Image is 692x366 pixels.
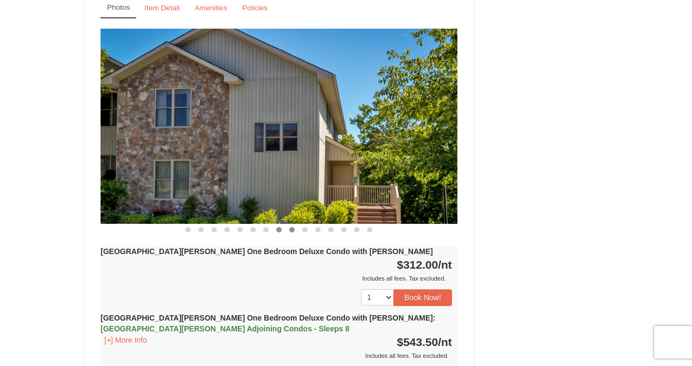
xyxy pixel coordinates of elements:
small: Policies [242,4,268,12]
span: [GEOGRAPHIC_DATA][PERSON_NAME] Adjoining Condos - Sleeps 8 [101,324,349,333]
span: $543.50 [397,336,438,348]
div: Includes all fees. Tax excluded. [101,350,452,361]
strong: [GEOGRAPHIC_DATA][PERSON_NAME] One Bedroom Deluxe Condo with [PERSON_NAME] [101,247,433,256]
small: Item Detail [144,4,179,12]
strong: $312.00 [397,258,452,271]
small: Photos [107,3,130,11]
strong: [GEOGRAPHIC_DATA][PERSON_NAME] One Bedroom Deluxe Condo with [PERSON_NAME] [101,314,435,333]
span: : [433,314,436,322]
span: /nt [438,336,452,348]
div: Includes all fees. Tax excluded. [101,273,452,284]
img: 18876286-129-04797877.jpg [101,29,457,224]
small: Amenities [195,4,227,12]
span: /nt [438,258,452,271]
button: [+] More Info [101,334,151,346]
button: Book Now! [394,289,452,305]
